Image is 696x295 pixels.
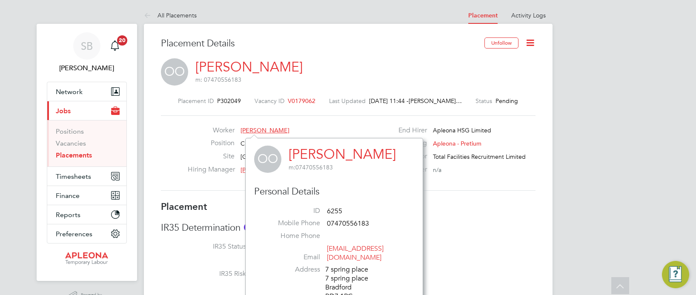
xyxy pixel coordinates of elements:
h3: IR35 Determination [161,222,536,234]
button: Timesheets [47,167,126,186]
button: Finance [47,186,126,205]
a: Go to home page [47,252,127,266]
label: Position [188,139,235,148]
label: Placement ID [178,97,214,105]
label: IR35 Risk [161,269,246,278]
label: Email [261,253,320,262]
span: Reports [56,211,80,219]
span: Finance [56,192,80,200]
span: Total Facilities Recruitment Limited [433,153,526,160]
span: [PERSON_NAME] [241,126,289,134]
span: Network [56,88,83,96]
span: [PERSON_NAME] [241,166,289,174]
button: Jobs [47,101,126,120]
nav: Main navigation [37,24,137,281]
label: ID [261,206,320,215]
span: Jobs [56,107,71,115]
label: Mobile Phone [261,219,320,228]
a: Placements [56,151,92,159]
a: Placement [468,12,498,19]
label: Last Updated [329,97,366,105]
span: SB [81,40,93,52]
span: Apleona - Pretium [433,140,481,147]
label: Status [475,97,492,105]
a: [PERSON_NAME] [289,146,396,163]
a: Activity Logs [511,11,546,19]
span: P302049 [217,97,241,105]
span: Suzanne Bell [47,63,127,73]
div: Jobs [47,120,126,166]
button: Unfollow [484,37,518,49]
a: Positions [56,127,84,135]
span: [GEOGRAPHIC_DATA] [241,153,302,160]
button: About IR35 [244,223,252,232]
label: Vacancy ID [255,97,284,105]
button: Reports [47,205,126,224]
span: OO [161,58,188,86]
span: 20 [117,35,127,46]
span: [DATE] 11:44 - [369,97,409,105]
img: apleona-logo-retina.png [65,252,109,266]
h3: Personal Details [254,186,414,198]
label: Home Phone [261,232,320,241]
span: V0179062 [288,97,315,105]
b: Placement [161,201,207,212]
span: Pending [496,97,518,105]
label: Address [261,265,320,274]
span: Timesheets [56,172,91,180]
a: Vacancies [56,139,86,147]
span: m: 07470556183 [195,76,241,83]
a: SB[PERSON_NAME] [47,32,127,73]
label: Site [188,152,235,161]
span: Apleona HSG Limited [433,126,491,134]
span: OO [254,146,281,173]
span: 6255 [327,207,342,215]
label: Worker [188,126,235,135]
a: [EMAIL_ADDRESS][DOMAIN_NAME] [327,244,384,262]
label: End Hirer [355,126,427,135]
span: 07470556183 [289,163,333,171]
a: All Placements [144,11,197,19]
button: Engage Resource Center [662,261,689,288]
span: Preferences [56,230,92,238]
h3: Placement Details [161,37,478,50]
a: [PERSON_NAME] [195,59,303,75]
button: Network [47,82,126,101]
label: Hiring Manager [188,165,235,174]
span: [PERSON_NAME]… [409,97,462,105]
a: 20 [106,32,123,60]
span: Cleaner (FedEx Use Only) [241,140,310,147]
label: IR35 Status [161,242,246,251]
button: Preferences [47,224,126,243]
span: m: [289,163,295,171]
span: 07470556183 [327,220,369,228]
span: n/a [433,166,441,174]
